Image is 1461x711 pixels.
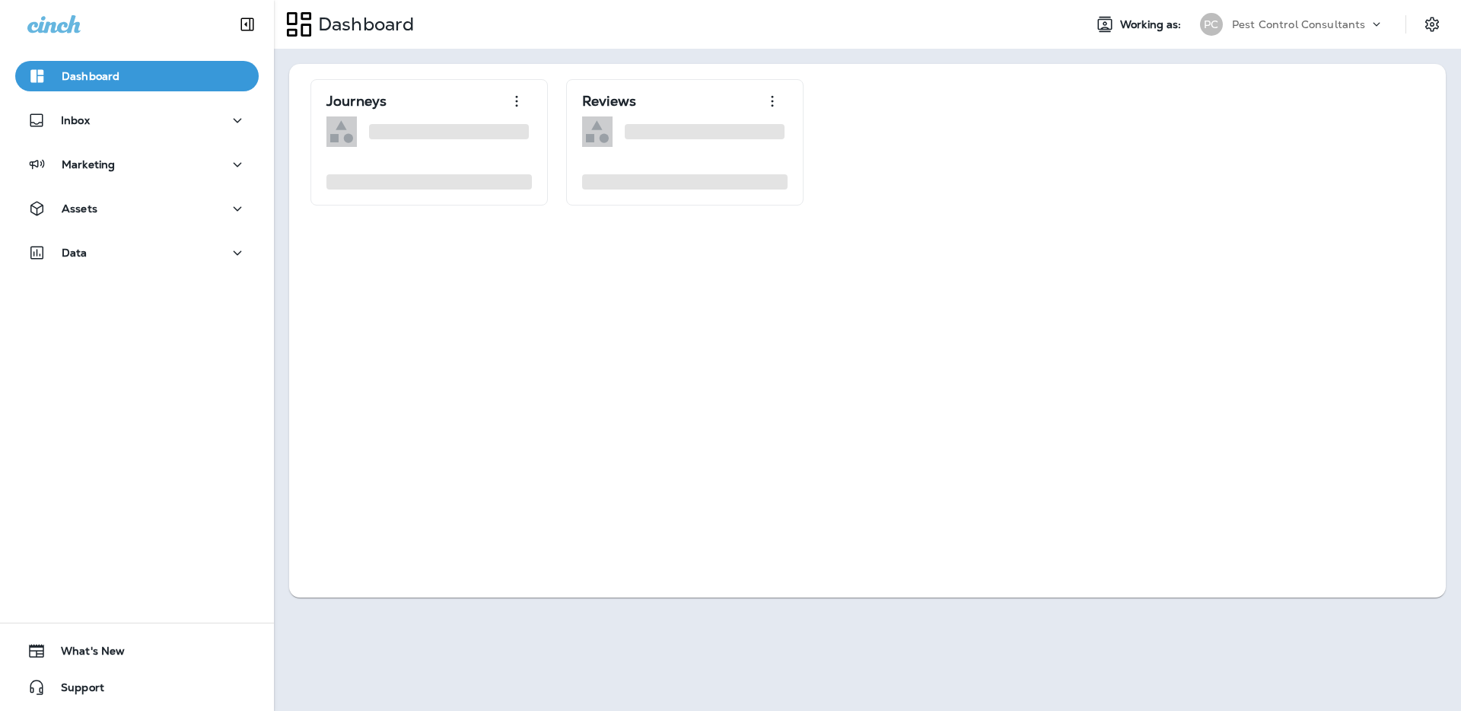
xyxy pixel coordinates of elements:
[1200,13,1223,36] div: PC
[62,70,119,82] p: Dashboard
[46,681,104,700] span: Support
[226,9,269,40] button: Collapse Sidebar
[326,94,387,109] p: Journeys
[15,149,259,180] button: Marketing
[61,114,90,126] p: Inbox
[312,13,414,36] p: Dashboard
[15,672,259,703] button: Support
[15,61,259,91] button: Dashboard
[15,238,259,268] button: Data
[1232,18,1365,30] p: Pest Control Consultants
[1120,18,1185,31] span: Working as:
[15,105,259,136] button: Inbox
[62,158,115,171] p: Marketing
[582,94,636,109] p: Reviews
[15,193,259,224] button: Assets
[46,645,125,663] span: What's New
[15,636,259,666] button: What's New
[62,247,88,259] p: Data
[62,202,97,215] p: Assets
[1418,11,1446,38] button: Settings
